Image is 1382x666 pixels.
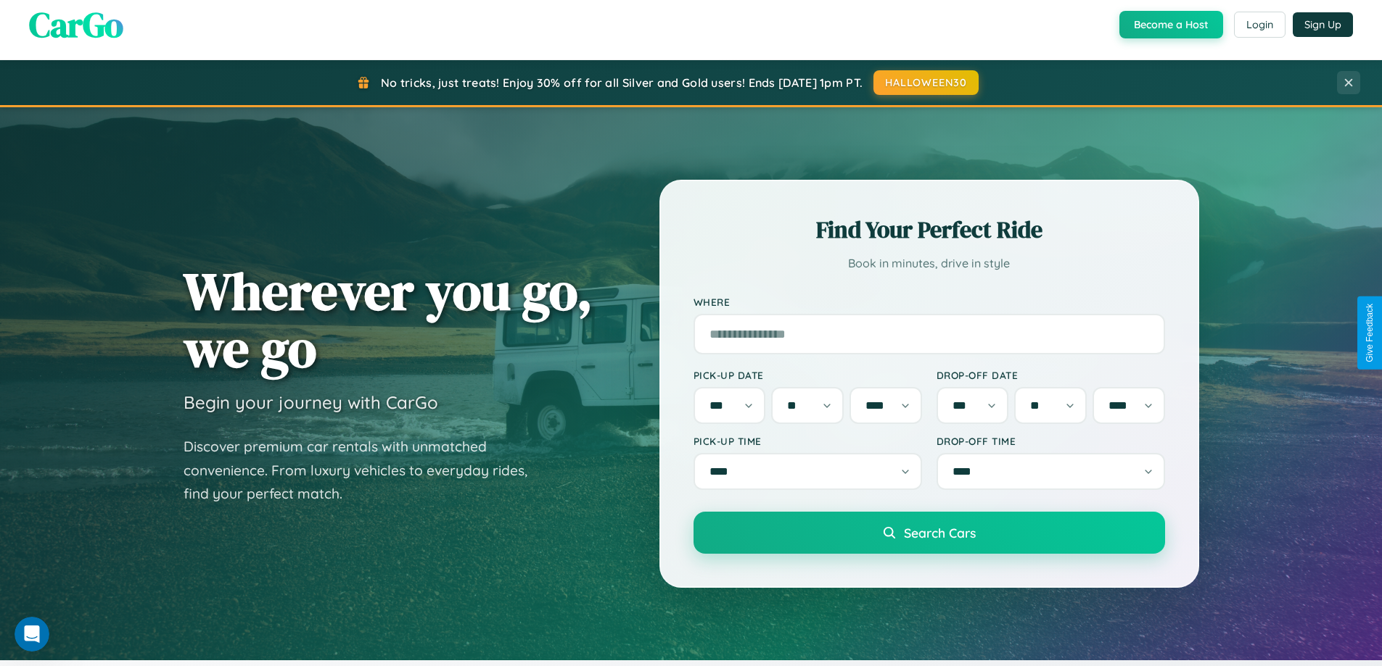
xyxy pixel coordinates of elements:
label: Where [694,296,1165,308]
h2: Find Your Perfect Ride [694,214,1165,246]
p: Book in minutes, drive in style [694,253,1165,274]
span: No tricks, just treats! Enjoy 30% off for all Silver and Gold users! Ends [DATE] 1pm PT. [381,75,863,90]
button: Login [1234,12,1286,38]
button: Search Cars [694,512,1165,554]
label: Pick-up Date [694,369,922,381]
h1: Wherever you go, we go [184,262,593,377]
span: Search Cars [904,525,976,541]
button: HALLOWEEN30 [873,70,979,95]
h3: Begin your journey with CarGo [184,391,438,413]
button: Sign Up [1293,12,1353,37]
span: CarGo [29,1,123,49]
label: Drop-off Date [937,369,1165,381]
label: Drop-off Time [937,435,1165,447]
label: Pick-up Time [694,435,922,447]
div: Give Feedback [1365,304,1375,362]
iframe: Intercom live chat [15,617,49,652]
button: Become a Host [1119,11,1223,38]
p: Discover premium car rentals with unmatched convenience. From luxury vehicles to everyday rides, ... [184,435,546,506]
